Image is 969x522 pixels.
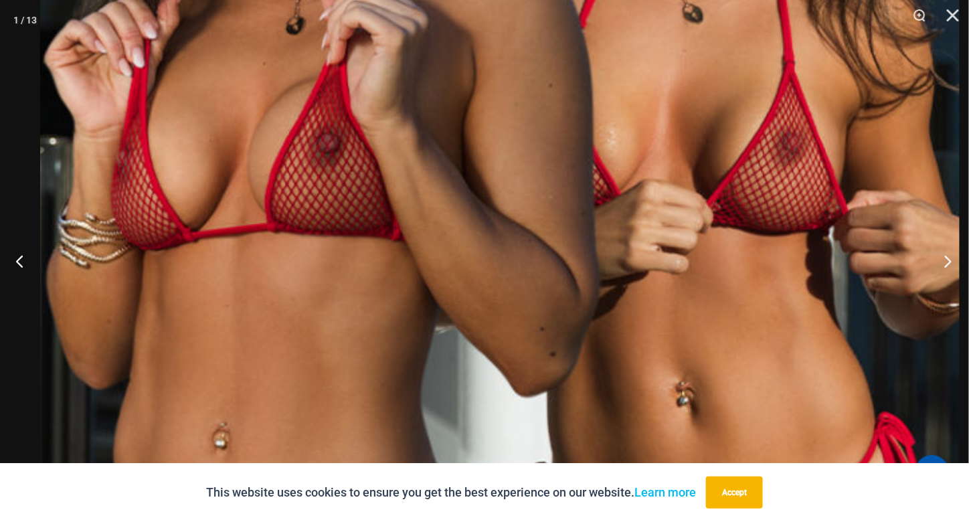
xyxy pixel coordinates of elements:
button: Next [919,228,969,294]
div: 1 / 13 [13,10,37,30]
a: Learn more [634,485,696,499]
p: This website uses cookies to ensure you get the best experience on our website. [206,483,696,503]
button: Accept [706,476,763,509]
